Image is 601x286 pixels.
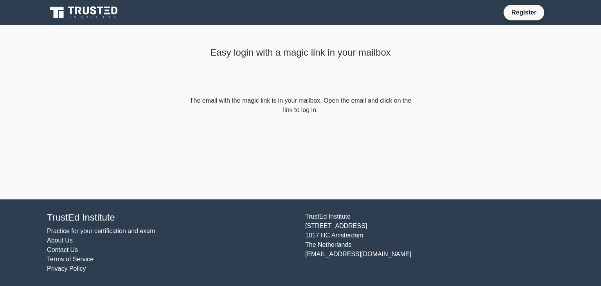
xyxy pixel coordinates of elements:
a: Contact Us [47,246,78,253]
h4: TrustEd Institute [47,212,296,223]
a: Register [507,7,541,17]
h4: Easy login with a magic link in your mailbox [188,47,413,58]
a: About Us [47,237,73,244]
a: Practice for your certification and exam [47,228,155,234]
form: The email with the magic link is in your mailbox. Open the email and click on the link to log in. [188,96,413,115]
a: Terms of Service [47,256,94,262]
div: TrustEd Institute [STREET_ADDRESS] 1017 HC Amsterdam The Netherlands [EMAIL_ADDRESS][DOMAIN_NAME] [300,212,559,273]
a: Privacy Policy [47,265,86,272]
